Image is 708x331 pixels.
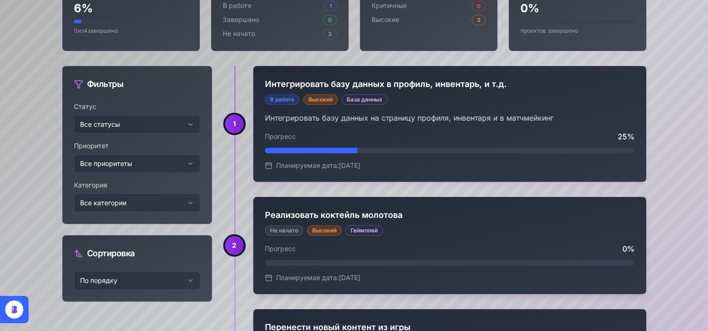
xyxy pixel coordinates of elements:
label: Категория [74,180,200,190]
span: В работе [223,1,251,11]
div: Высокий [303,94,338,105]
span: Прогресс [265,244,296,253]
div: 6 % [74,1,188,16]
div: В работе [265,94,299,105]
span: Не начато [223,29,255,39]
span: 25 % [618,131,635,142]
h3: Интегрировать базу данных в профиль, инвентарь, и т.д. [265,78,635,91]
div: Фильтры [74,78,200,91]
div: Геймплей [345,225,383,236]
div: 0 % [520,1,635,16]
span: Высокие [372,15,399,25]
div: 1 [324,1,337,11]
p: 0 из 4 завершено [74,27,188,35]
div: 3 [472,15,486,25]
div: 3 [323,29,337,39]
label: Статус [74,102,200,111]
label: Приоритет [74,141,200,151]
p: проектов завершено [520,27,635,35]
p: Интегрировать базу данных на страницу профиля, инвентаря и в матчмейкинг [265,112,635,123]
div: Высокий [307,225,342,236]
div: Планируемая дата: [DATE] [265,161,635,170]
div: База данных [342,94,387,105]
div: Планируемая дата: [DATE] [265,273,635,282]
span: 0 % [622,243,635,254]
div: 2 [232,241,236,250]
span: Прогресс [265,132,296,141]
div: 0 [472,1,486,11]
span: Критичные [372,1,407,11]
div: 0 [323,15,337,25]
div: Сортировка [74,247,200,260]
span: Завершено [223,15,259,25]
h3: Реализовать коктейль молотова [265,209,635,222]
div: 1 [233,119,236,129]
div: Не начато [265,225,303,236]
